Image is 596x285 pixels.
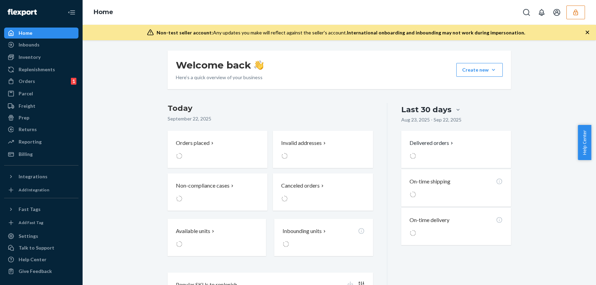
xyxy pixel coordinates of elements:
[4,149,78,160] a: Billing
[4,218,78,228] a: Add Fast Tag
[19,126,37,133] div: Returns
[254,60,264,70] img: hand-wave emoji
[65,6,78,19] button: Close Navigation
[19,54,41,61] div: Inventory
[4,204,78,215] button: Fast Tags
[19,187,49,193] div: Add Integration
[401,116,461,123] p: Aug 23, 2025 - Sep 22, 2025
[4,39,78,50] a: Inbounds
[535,6,549,19] button: Open notifications
[19,90,33,97] div: Parcel
[168,173,267,211] button: Non-compliance cases
[347,30,525,35] span: International onboarding and inbounding may not work during impersonation.
[71,78,76,85] div: 1
[19,220,43,225] div: Add Fast Tag
[4,101,78,112] a: Freight
[19,138,42,145] div: Reporting
[19,206,41,213] div: Fast Tags
[19,244,54,251] div: Talk to Support
[19,256,46,263] div: Help Center
[19,151,33,158] div: Billing
[409,178,450,186] p: On-time shipping
[168,219,266,256] button: Available units
[168,115,373,122] p: September 22, 2025
[520,6,533,19] button: Open Search Box
[4,28,78,39] a: Home
[88,2,119,22] ol: breadcrumbs
[283,227,322,235] p: Inbounding units
[273,131,373,168] button: Invalid addresses
[550,6,564,19] button: Open account menu
[19,30,32,36] div: Home
[168,103,373,114] h3: Today
[401,104,451,115] div: Last 30 days
[456,63,503,77] button: Create new
[281,139,322,147] p: Invalid addresses
[274,219,373,256] button: Inbounding units
[176,74,264,81] p: Here’s a quick overview of your business
[176,139,210,147] p: Orders placed
[19,78,35,85] div: Orders
[19,114,29,121] div: Prep
[19,173,47,180] div: Integrations
[4,231,78,242] a: Settings
[19,66,55,73] div: Replenishments
[4,112,78,123] a: Prep
[168,131,267,168] button: Orders placed
[281,182,320,190] p: Canceled orders
[409,139,455,147] button: Delivered orders
[4,88,78,99] a: Parcel
[19,268,52,275] div: Give Feedback
[157,30,213,35] span: Non-test seller account:
[19,41,40,48] div: Inbounds
[4,171,78,182] button: Integrations
[4,136,78,147] a: Reporting
[273,173,373,211] button: Canceled orders
[4,242,78,253] button: Talk to Support
[409,216,449,224] p: On-time delivery
[4,64,78,75] a: Replenishments
[4,76,78,87] a: Orders1
[4,266,78,277] button: Give Feedback
[19,103,35,109] div: Freight
[4,185,78,195] a: Add Integration
[4,254,78,265] a: Help Center
[4,124,78,135] a: Returns
[19,233,38,240] div: Settings
[578,125,591,160] button: Help Center
[94,8,113,16] a: Home
[8,9,37,16] img: Flexport logo
[157,29,525,36] div: Any updates you make will reflect against the seller's account.
[4,52,78,63] a: Inventory
[176,59,264,71] h1: Welcome back
[176,182,230,190] p: Non-compliance cases
[176,227,210,235] p: Available units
